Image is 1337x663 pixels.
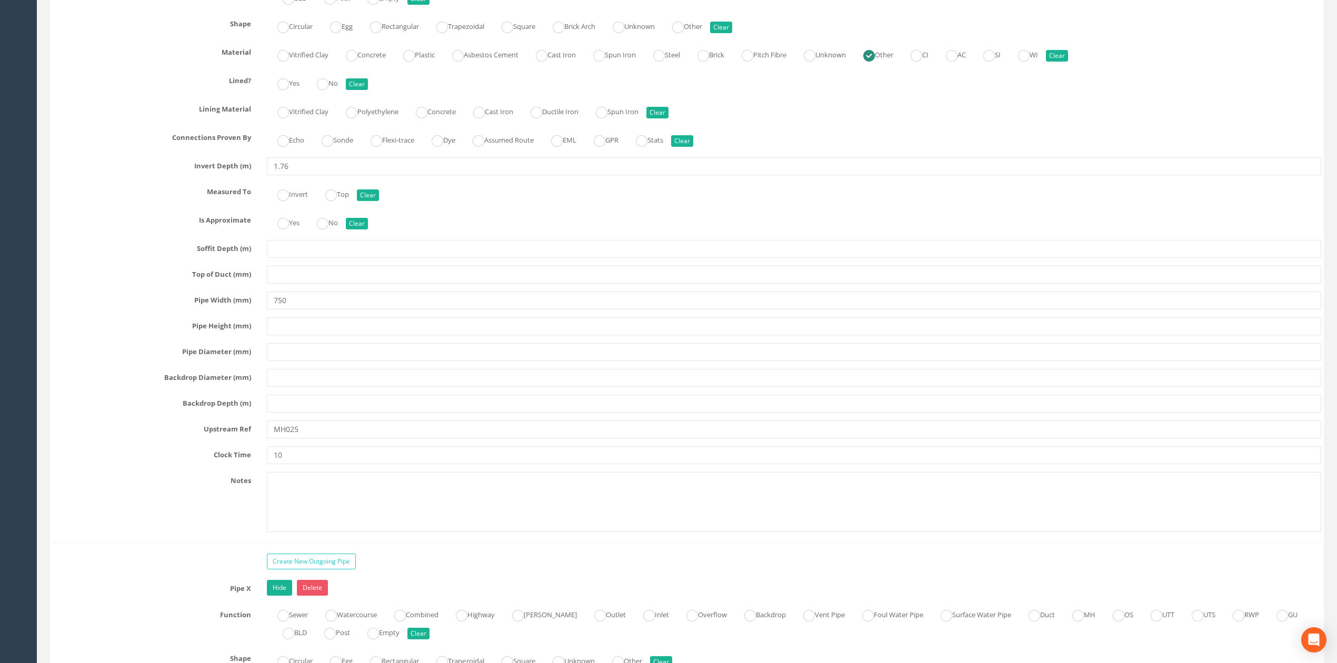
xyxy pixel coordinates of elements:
label: Vitrified Clay [267,103,328,118]
label: Cast Iron [525,46,576,62]
label: Combined [384,606,438,621]
label: Other [853,46,893,62]
label: Empty [357,624,400,639]
label: Square [491,18,535,33]
label: Ductile Iron [520,103,578,118]
label: Foul Water Pipe [852,606,923,621]
label: Duct [1018,606,1055,621]
label: Backdrop [734,606,786,621]
label: Measured To [45,183,259,197]
label: Soffit Depth (m) [45,240,259,254]
a: Hide [267,580,292,596]
label: Highway [445,606,495,621]
button: Clear [346,78,368,90]
label: [PERSON_NAME] [502,606,577,621]
button: Clear [710,22,732,33]
label: Vitrified Clay [267,46,328,62]
label: Pipe Height (mm) [45,317,259,331]
label: UTT [1140,606,1174,621]
label: EML [541,132,576,147]
label: Clock Time [45,446,259,460]
label: Rectangular [360,18,419,33]
label: Sewer [267,606,308,621]
label: Pipe Diameter (mm) [45,343,259,357]
label: CI [900,46,929,62]
label: Lining Material [45,101,259,114]
label: Invert [267,186,308,201]
label: Spun Iron [585,103,638,118]
label: No [306,214,338,229]
label: Steel [643,46,680,62]
label: Pipe X [45,580,259,594]
button: Clear [1046,50,1068,62]
label: Circular [267,18,313,33]
label: Trapezoidal [426,18,484,33]
label: Top of Duct (mm) [45,266,259,279]
label: Yes [267,214,300,229]
label: BLD [272,624,307,639]
label: Backdrop Diameter (mm) [45,369,259,383]
label: Yes [267,75,300,90]
label: Material [45,44,259,57]
button: Clear [407,628,430,639]
label: Sonde [311,132,353,147]
label: Other [662,18,702,33]
label: SI [973,46,1001,62]
label: Brick [687,46,724,62]
label: Is Approximate [45,212,259,225]
label: Flexi-trace [360,132,414,147]
label: Overflow [676,606,727,621]
label: Egg [320,18,353,33]
label: Stats [625,132,663,147]
label: Brick Arch [542,18,595,33]
label: Unknown [793,46,846,62]
button: Clear [671,135,693,147]
label: Pitch Fibre [731,46,786,62]
label: Lined? [45,72,259,86]
label: Dye [421,132,455,147]
label: Unknown [602,18,655,33]
button: Clear [346,218,368,229]
label: Invert Depth (m) [45,157,259,171]
label: Concrete [405,103,456,118]
button: Clear [357,189,379,201]
label: Outlet [584,606,626,621]
label: Vent Pipe [793,606,845,621]
label: Asbestos Cement [442,46,518,62]
label: WI [1007,46,1038,62]
label: Assumed Route [462,132,534,147]
label: Surface Water Pipe [930,606,1011,621]
a: Create New Outgoing Pipe [267,554,356,569]
label: OS [1102,606,1133,621]
label: AC [935,46,966,62]
label: Function [45,606,259,620]
label: No [306,75,338,90]
label: Backdrop Depth (m) [45,395,259,408]
label: Pipe Width (mm) [45,292,259,305]
label: Upstream Ref [45,420,259,434]
label: MH [1062,606,1095,621]
label: Cast Iron [463,103,513,118]
label: Watercourse [315,606,377,621]
label: Notes [45,472,259,486]
label: Post [314,624,350,639]
label: Plastic [393,46,435,62]
label: Shape [45,15,259,29]
label: GU [1266,606,1298,621]
label: Polyethylene [335,103,398,118]
label: GPR [583,132,618,147]
label: UTS [1181,606,1215,621]
label: Spun Iron [583,46,636,62]
label: Inlet [633,606,669,621]
div: Open Intercom Messenger [1301,627,1326,652]
label: Concrete [335,46,386,62]
label: Connections Proven By [45,129,259,143]
label: Echo [267,132,304,147]
label: RWP [1222,606,1259,621]
a: Delete [297,580,328,596]
button: Clear [646,107,668,118]
label: Top [315,186,349,201]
